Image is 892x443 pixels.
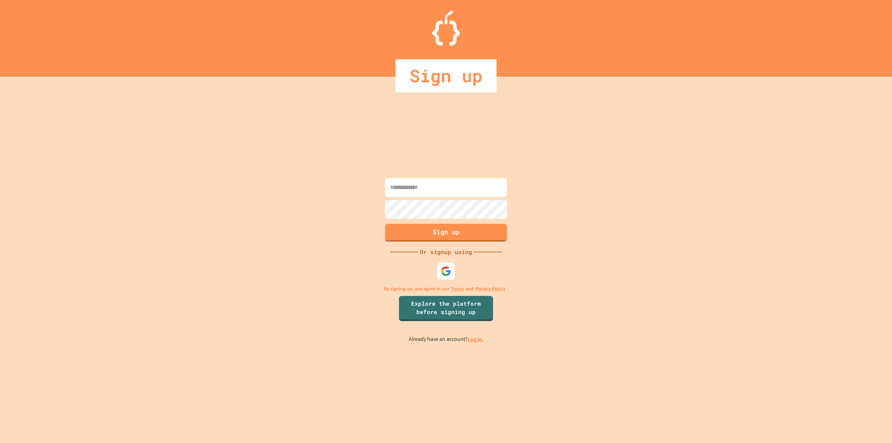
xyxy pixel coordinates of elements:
[475,285,505,292] a: Privacy Policy
[395,59,497,92] div: Sign up
[441,266,451,276] img: google-icon.svg
[385,224,507,242] button: Sign up
[468,336,484,343] a: Log in.
[409,335,484,344] p: Already have an account?
[451,285,464,292] a: Terms
[384,285,508,292] p: By signing up, you agree to our and .
[432,10,460,46] img: Logo.svg
[399,296,493,321] a: Explore the platform before signing up
[418,248,474,256] div: Or signup using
